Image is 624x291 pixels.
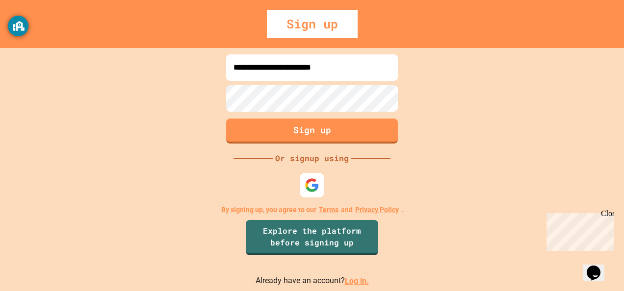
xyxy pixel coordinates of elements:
a: Terms [319,205,338,215]
img: google-icon.svg [305,178,319,193]
a: Privacy Policy [355,205,399,215]
div: Sign up [267,10,358,38]
p: By signing up, you agree to our and . [221,205,403,215]
button: GoGuardian Privacy Information [8,16,28,36]
p: Already have an account? [256,275,369,287]
div: Chat with us now!Close [4,4,68,62]
iframe: chat widget [583,252,614,281]
iframe: chat widget [543,209,614,251]
button: Sign up [226,119,398,144]
a: Log in. [345,276,369,286]
div: Or signup using [273,152,351,164]
a: Explore the platform before signing up [246,220,378,255]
